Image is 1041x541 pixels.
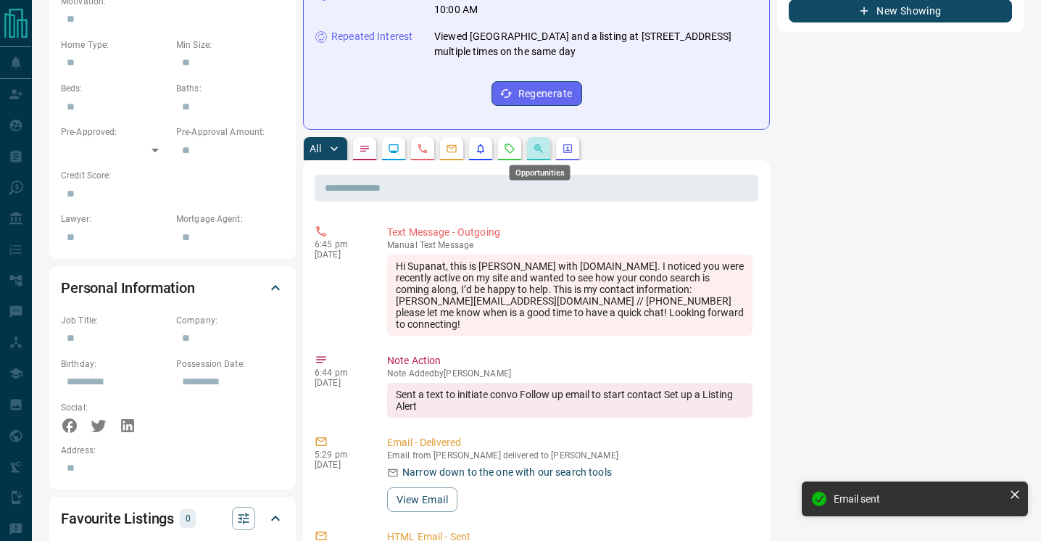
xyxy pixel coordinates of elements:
p: Text Message - Outgoing [387,225,752,240]
div: Favourite Listings0 [61,501,284,536]
p: [DATE] [315,378,365,388]
div: Personal Information [61,270,284,305]
p: Home Type: [61,38,169,51]
svg: Calls [417,143,428,154]
p: All [310,144,321,154]
p: 0 [184,511,191,526]
p: Note Action [387,353,752,368]
p: Repeated Interest [331,29,412,44]
svg: Requests [504,143,515,154]
p: Mortgage Agent: [176,212,284,226]
svg: Opportunities [533,143,544,154]
p: Email from [PERSON_NAME] delivered to [PERSON_NAME] [387,450,752,461]
p: Min Size: [176,38,284,51]
p: Social: [61,401,169,414]
p: Possession Date: [176,358,284,371]
div: Email sent [834,493,1003,505]
h2: Personal Information [61,276,195,300]
p: Credit Score: [61,169,284,182]
p: 6:44 pm [315,368,365,378]
p: Note Added by [PERSON_NAME] [387,368,752,379]
p: [DATE] [315,460,365,470]
p: Baths: [176,82,284,95]
div: Opportunities [510,165,571,181]
p: Narrow down to the one with our search tools [402,465,612,480]
svg: Notes [359,143,370,154]
div: Sent a text to initiate convo Follow up email to start contact Set up a Listing Alert [387,383,752,418]
svg: Agent Actions [562,143,573,154]
p: 6:45 pm [315,239,365,249]
p: 5:29 pm [315,450,365,460]
p: Pre-Approval Amount: [176,125,284,139]
p: Text Message [387,240,752,250]
svg: Lead Browsing Activity [388,143,399,154]
p: Address: [61,444,284,457]
p: [DATE] [315,249,365,260]
p: Company: [176,314,284,327]
p: Email - Delivered [387,435,752,450]
div: Hi Supanat, this is [PERSON_NAME] with [DOMAIN_NAME]. I noticed you were recently active on my si... [387,255,752,336]
p: Birthday: [61,358,169,371]
p: Viewed [GEOGRAPHIC_DATA] and a listing at [STREET_ADDRESS] multiple times on the same day [434,29,758,59]
p: Job Title: [61,314,169,327]
svg: Emails [446,143,457,154]
span: manual [387,240,418,250]
button: Regenerate [492,81,582,106]
button: View Email [387,487,457,512]
p: Lawyer: [61,212,169,226]
svg: Listing Alerts [475,143,486,154]
p: Pre-Approved: [61,125,169,139]
p: Beds: [61,82,169,95]
h2: Favourite Listings [61,507,174,530]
